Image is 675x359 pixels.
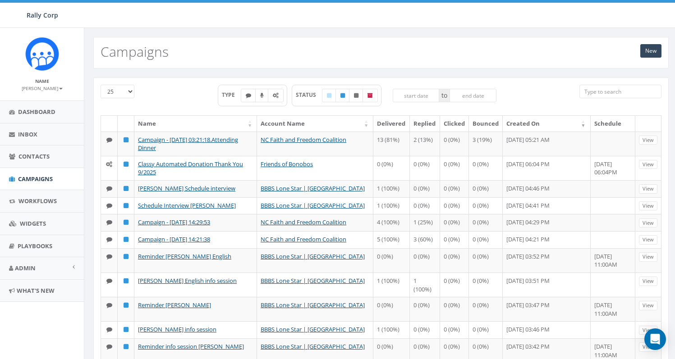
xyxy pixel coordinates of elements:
[138,184,235,192] a: [PERSON_NAME] Schedule interview
[106,278,112,284] i: Text SMS
[20,219,46,227] span: Widgets
[18,242,52,250] span: Playbooks
[373,116,410,132] th: Delivered
[469,214,503,231] td: 0 (0%)
[138,325,216,333] a: [PERSON_NAME] info session
[410,248,440,273] td: 0 (0%)
[639,184,657,194] a: View
[261,201,365,209] a: BBBS Lone Star | [GEOGRAPHIC_DATA]
[124,137,129,143] i: Published
[410,116,440,132] th: Replied
[440,156,469,180] td: 0 (0%)
[349,89,363,102] label: Unpublished
[106,302,112,308] i: Text SMS
[440,180,469,197] td: 0 (0%)
[639,342,657,352] a: View
[440,214,469,231] td: 0 (0%)
[101,44,169,59] h2: Campaigns
[261,325,365,333] a: BBBS Lone Star | [GEOGRAPHIC_DATA]
[644,328,666,350] div: Open Intercom Messenger
[106,327,112,332] i: Text SMS
[22,85,63,91] small: [PERSON_NAME]
[469,321,503,338] td: 0 (0%)
[639,160,657,169] a: View
[469,231,503,248] td: 0 (0%)
[106,236,112,242] i: Text SMS
[410,273,440,297] td: 1 (100%)
[261,136,346,144] a: NC Faith and Freedom Coalition
[591,116,635,132] th: Schedule
[106,254,112,259] i: Text SMS
[440,273,469,297] td: 0 (0%)
[134,116,257,132] th: Name: activate to sort column ascending
[503,231,591,248] td: [DATE] 04:21 PM
[503,214,591,231] td: [DATE] 04:29 PM
[18,130,37,138] span: Inbox
[261,184,365,192] a: BBBS Lone Star | [GEOGRAPHIC_DATA]
[440,248,469,273] td: 0 (0%)
[18,197,57,205] span: Workflows
[503,132,591,156] td: [DATE] 05:21 AM
[268,89,284,102] label: Automated Message
[106,137,112,143] i: Text SMS
[440,197,469,214] td: 0 (0%)
[639,326,657,335] a: View
[261,160,313,168] a: Friends of Bonobos
[124,186,129,191] i: Published
[503,273,591,297] td: [DATE] 03:51 PM
[25,37,59,71] img: Icon_1.png
[354,93,358,98] i: Unpublished
[503,180,591,197] td: [DATE] 04:46 PM
[640,44,661,58] a: New
[469,156,503,180] td: 0 (0%)
[410,214,440,231] td: 1 (25%)
[373,321,410,338] td: 1 (100%)
[410,197,440,214] td: 0 (0%)
[393,89,440,102] input: start date
[222,91,241,99] span: TYPE
[138,201,236,209] a: Schedule Interview [PERSON_NAME]
[639,201,657,211] a: View
[469,273,503,297] td: 0 (0%)
[35,78,49,84] small: Name
[579,85,661,98] input: Type to search
[106,161,112,167] i: Automated Message
[450,89,496,102] input: end date
[106,186,112,191] i: Text SMS
[373,197,410,214] td: 1 (100%)
[138,136,238,152] a: Campaign - [DATE] 03:21:18.Attending Dinner
[273,93,279,98] i: Automated Message
[469,116,503,132] th: Bounced
[17,286,55,295] span: What's New
[639,252,657,262] a: View
[124,203,129,209] i: Published
[246,93,251,98] i: Text SMS
[124,344,129,350] i: Published
[261,235,346,243] a: NC Faith and Freedom Coalition
[440,116,469,132] th: Clicked
[503,156,591,180] td: [DATE] 06:04 PM
[138,235,210,243] a: Campaign - [DATE] 14:21:38
[373,231,410,248] td: 5 (100%)
[18,152,50,160] span: Contacts
[327,93,331,98] i: Draft
[591,297,635,321] td: [DATE] 11:00AM
[15,264,36,272] span: Admin
[373,180,410,197] td: 1 (100%)
[255,89,269,102] label: Ringless Voice Mail
[261,252,365,260] a: BBBS Lone Star | [GEOGRAPHIC_DATA]
[106,219,112,225] i: Text SMS
[469,297,503,321] td: 0 (0%)
[440,231,469,248] td: 0 (0%)
[410,231,440,248] td: 3 (60%)
[469,248,503,273] td: 0 (0%)
[106,344,112,350] i: Text SMS
[503,116,591,132] th: Created On: activate to sort column ascending
[257,116,373,132] th: Account Name: activate to sort column ascending
[124,278,129,284] i: Published
[410,132,440,156] td: 2 (13%)
[322,89,336,102] label: Draft
[639,136,657,145] a: View
[373,273,410,297] td: 1 (100%)
[18,108,55,116] span: Dashboard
